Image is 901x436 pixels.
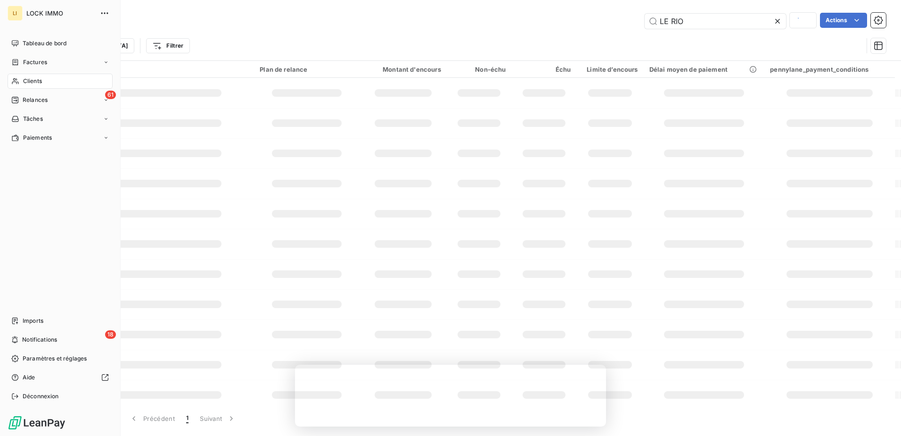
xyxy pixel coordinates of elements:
button: 1 [180,409,194,428]
div: Limite d’encours [582,66,638,73]
span: Tableau de bord [23,39,66,48]
span: 1 [186,414,188,423]
input: Rechercher [645,14,786,29]
span: 61 [105,91,116,99]
a: Aide [8,370,113,385]
div: Délai moyen de paiement [649,66,759,73]
span: 18 [105,330,116,339]
div: Montant d'encours [365,66,441,73]
iframe: Enquête de LeanPay [295,365,606,427]
span: Paramètres et réglages [23,354,87,363]
img: Logo LeanPay [8,415,66,430]
div: LI [8,6,23,21]
span: Aide [23,373,35,382]
iframe: Intercom live chat [869,404,892,427]
span: Tâches [23,115,43,123]
span: Imports [23,317,43,325]
button: Filtrer [146,38,189,53]
span: Clients [23,77,42,85]
span: Paiements [23,134,52,142]
button: Suivant [194,409,242,428]
span: Factures [23,58,47,67]
div: Non-échu [452,66,506,73]
span: Notifications [22,335,57,344]
span: LOCK IMMO [26,9,94,17]
div: pennylane_payment_conditions [770,66,889,73]
button: Précédent [123,409,180,428]
button: Actions [820,13,867,28]
div: Échu [517,66,571,73]
span: Déconnexion [23,392,59,401]
div: Plan de relance [260,66,354,73]
span: Relances [23,96,48,104]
